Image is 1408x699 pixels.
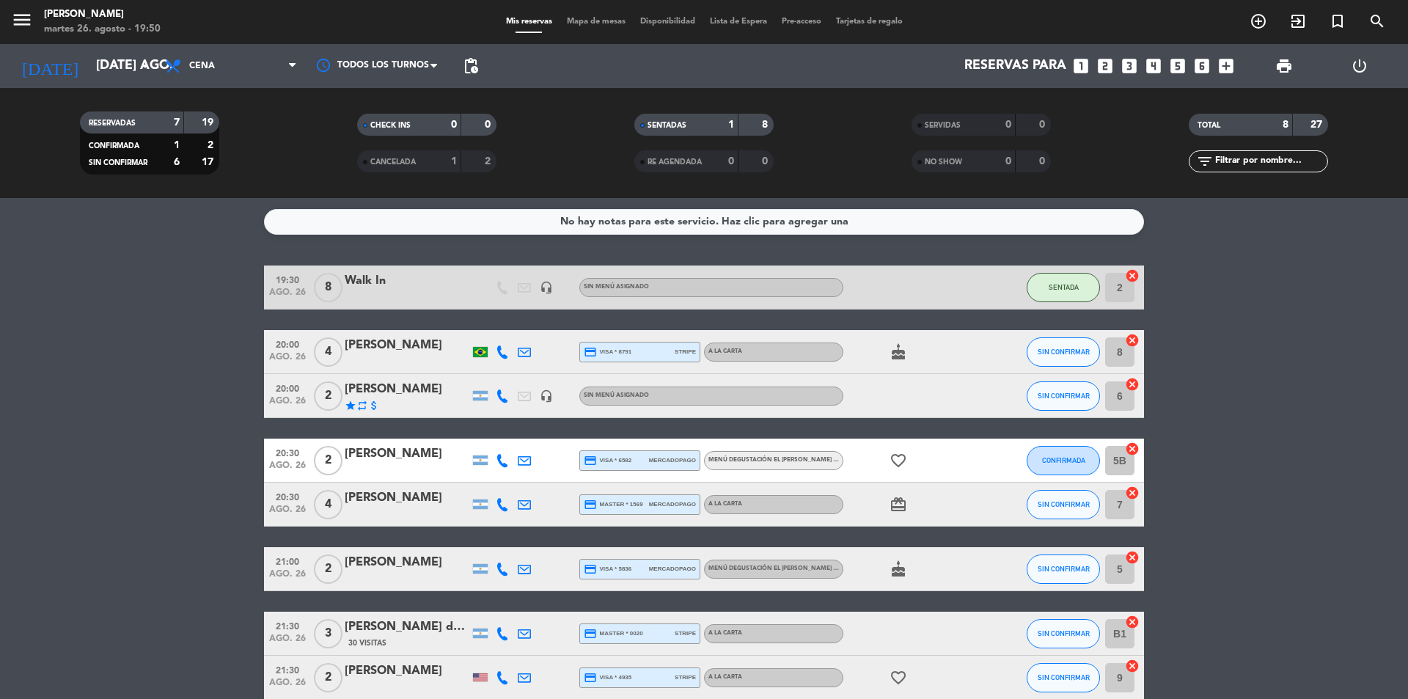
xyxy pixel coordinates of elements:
strong: 0 [485,120,494,130]
i: arrow_drop_down [136,57,154,75]
span: 8 [314,273,342,302]
span: ago. 26 [269,288,306,304]
div: martes 26. agosto - 19:50 [44,22,161,37]
span: 4 [314,337,342,367]
i: add_circle_outline [1250,12,1267,30]
div: [PERSON_NAME] [345,488,469,508]
i: attach_money [368,400,380,411]
span: 20:30 [269,444,306,461]
strong: 0 [762,156,771,166]
span: print [1275,57,1293,75]
button: SIN CONFIRMAR [1027,663,1100,692]
span: CHECK INS [370,122,411,129]
i: add_box [1217,56,1236,76]
i: menu [11,9,33,31]
div: [PERSON_NAME] de [PERSON_NAME] [345,618,469,637]
strong: 8 [762,120,771,130]
span: A la carta [708,630,742,636]
i: looks_one [1071,56,1090,76]
span: Sin menú asignado [584,392,649,398]
i: credit_card [584,498,597,511]
span: NO SHOW [925,158,962,166]
span: visa * 6582 [584,454,631,467]
i: repeat [356,400,368,411]
button: SIN CONFIRMAR [1027,555,1100,584]
span: SERVIDAS [925,122,961,129]
strong: 1 [174,140,180,150]
span: 20:00 [269,335,306,352]
span: CONFIRMADA [89,142,139,150]
button: SIN CONFIRMAR [1027,619,1100,648]
i: cancel [1125,615,1140,629]
span: Cena [189,61,215,71]
span: SIN CONFIRMAR [1038,500,1090,508]
span: mercadopago [649,455,696,465]
div: [PERSON_NAME] [44,7,161,22]
span: visa * 8791 [584,345,631,359]
span: 2 [314,446,342,475]
span: mercadopago [649,564,696,574]
button: CONFIRMADA [1027,446,1100,475]
i: star [345,400,356,411]
strong: 1 [728,120,734,130]
span: CONFIRMADA [1042,456,1085,464]
i: cancel [1125,659,1140,673]
span: ago. 26 [269,461,306,477]
span: ago. 26 [269,569,306,586]
strong: 0 [1005,156,1011,166]
strong: 2 [485,156,494,166]
div: Walk In [345,271,469,290]
i: filter_list [1196,153,1214,170]
button: SIN CONFIRMAR [1027,490,1100,519]
span: SIN CONFIRMAR [1038,565,1090,573]
span: mercadopago [649,499,696,509]
span: Mis reservas [499,18,560,26]
strong: 7 [174,117,180,128]
div: [PERSON_NAME] [345,380,469,399]
span: Pre-acceso [774,18,829,26]
i: search [1368,12,1386,30]
strong: 17 [202,157,216,167]
span: Menú degustación El [PERSON_NAME] de [GEOGRAPHIC_DATA] [708,566,941,571]
span: ago. 26 [269,678,306,695]
span: A la carta [708,674,742,680]
strong: 2 [208,140,216,150]
i: cancel [1125,442,1140,456]
div: [PERSON_NAME] [345,444,469,464]
span: visa * 4935 [584,671,631,684]
span: 19:30 [269,271,306,288]
span: master * 0020 [584,627,643,640]
i: power_settings_new [1351,57,1368,75]
strong: 27 [1310,120,1325,130]
span: A la carta [708,501,742,507]
span: Tarjetas de regalo [829,18,910,26]
span: SIN CONFIRMAR [1038,392,1090,400]
button: menu [11,9,33,36]
i: cake [890,343,907,361]
strong: 8 [1283,120,1288,130]
strong: 0 [1039,120,1048,130]
i: credit_card [584,671,597,684]
span: 4 [314,490,342,519]
span: Reservas para [964,59,1066,73]
strong: 0 [728,156,734,166]
span: stripe [675,629,696,638]
i: [DATE] [11,50,89,82]
span: stripe [675,347,696,356]
span: SENTADA [1049,283,1079,291]
span: 30 Visitas [348,637,386,649]
span: Disponibilidad [633,18,703,26]
span: SENTADAS [648,122,686,129]
i: cancel [1125,268,1140,283]
span: SIN CONFIRMAR [1038,673,1090,681]
div: No hay notas para este servicio. Haz clic para agregar una [560,213,848,230]
span: A la carta [708,348,742,354]
div: [PERSON_NAME] [345,553,469,572]
strong: 0 [451,120,457,130]
strong: 19 [202,117,216,128]
strong: 6 [174,157,180,167]
div: [PERSON_NAME] [345,336,469,355]
i: turned_in_not [1329,12,1346,30]
span: Lista de Espera [703,18,774,26]
i: cancel [1125,486,1140,500]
